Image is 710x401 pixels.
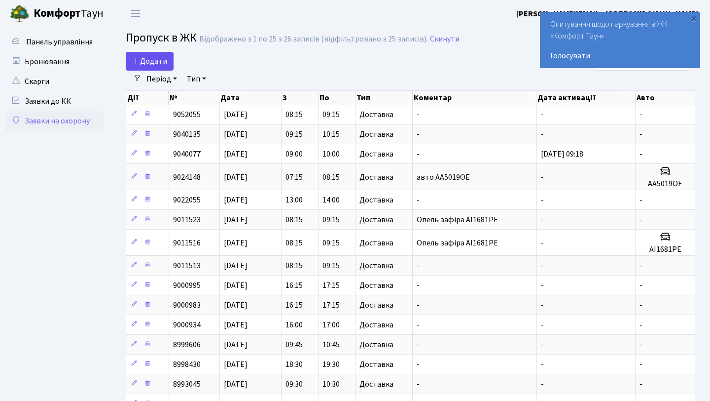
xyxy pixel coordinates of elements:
[359,301,393,309] span: Доставка
[322,238,340,248] span: 09:15
[285,339,303,350] span: 09:45
[173,109,201,120] span: 9052055
[541,129,544,140] span: -
[173,260,201,271] span: 9011513
[417,149,420,160] span: -
[224,149,248,160] span: [DATE]
[285,238,303,248] span: 08:15
[26,37,93,47] span: Панель управління
[359,321,393,329] span: Доставка
[132,56,167,67] span: Додати
[541,300,544,311] span: -
[285,109,303,120] span: 08:15
[224,172,248,183] span: [DATE]
[541,379,544,390] span: -
[417,214,498,225] span: Опель зафіра АІ1681РЕ
[540,12,700,68] div: Опитування щодо паркування в ЖК «Комфорт Таун»
[322,359,340,370] span: 19:30
[173,172,201,183] span: 9024148
[285,260,303,271] span: 08:15
[322,214,340,225] span: 09:15
[285,195,303,205] span: 13:00
[639,245,691,254] h5: АІ1681РЕ
[224,129,248,140] span: [DATE]
[285,320,303,330] span: 16:00
[639,109,642,120] span: -
[224,359,248,370] span: [DATE]
[689,13,699,23] div: ×
[639,179,691,189] h5: АА5019ОЕ
[359,380,393,388] span: Доставка
[359,239,393,247] span: Доставка
[123,5,148,22] button: Переключити навігацію
[322,129,340,140] span: 10:15
[224,300,248,311] span: [DATE]
[285,359,303,370] span: 18:30
[417,195,420,205] span: -
[126,52,174,71] a: Додати
[359,341,393,349] span: Доставка
[224,339,248,350] span: [DATE]
[516,8,698,19] b: [PERSON_NAME][EMAIL_ADDRESS][DOMAIN_NAME]
[126,29,197,46] span: Пропуск в ЖК
[541,238,544,248] span: -
[639,195,642,205] span: -
[224,260,248,271] span: [DATE]
[541,109,544,120] span: -
[541,172,544,183] span: -
[34,5,81,21] b: Комфорт
[5,52,104,72] a: Бронювання
[359,111,393,119] span: Доставка
[285,214,303,225] span: 08:15
[173,300,201,311] span: 9000983
[359,361,393,368] span: Доставка
[541,149,583,160] span: [DATE] 09:18
[224,379,248,390] span: [DATE]
[285,149,303,160] span: 09:00
[355,91,413,105] th: Тип
[639,260,642,271] span: -
[417,379,420,390] span: -
[285,379,303,390] span: 09:30
[417,172,470,183] span: авто АА5019ОЕ
[173,320,201,330] span: 9000934
[639,320,642,330] span: -
[319,91,355,105] th: По
[536,91,636,105] th: Дата активації
[224,280,248,291] span: [DATE]
[359,130,393,138] span: Доставка
[359,150,393,158] span: Доставка
[173,238,201,248] span: 9011516
[639,359,642,370] span: -
[224,214,248,225] span: [DATE]
[417,320,420,330] span: -
[322,339,340,350] span: 10:45
[322,320,340,330] span: 17:00
[5,111,104,131] a: Заявки на охорону
[285,172,303,183] span: 07:15
[359,216,393,224] span: Доставка
[417,109,420,120] span: -
[639,129,642,140] span: -
[34,5,104,22] span: Таун
[10,4,30,24] img: logo.png
[322,109,340,120] span: 09:15
[224,238,248,248] span: [DATE]
[285,280,303,291] span: 16:15
[639,149,642,160] span: -
[322,195,340,205] span: 14:00
[359,173,393,181] span: Доставка
[173,280,201,291] span: 9000995
[173,195,201,205] span: 9022055
[282,91,319,105] th: З
[541,260,544,271] span: -
[126,91,169,105] th: Дії
[639,300,642,311] span: -
[417,300,420,311] span: -
[322,379,340,390] span: 10:30
[516,8,698,20] a: [PERSON_NAME][EMAIL_ADDRESS][DOMAIN_NAME]
[541,320,544,330] span: -
[199,35,428,44] div: Відображено з 1 по 25 з 26 записів (відфільтровано з 25 записів).
[541,280,544,291] span: -
[183,71,210,87] a: Тип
